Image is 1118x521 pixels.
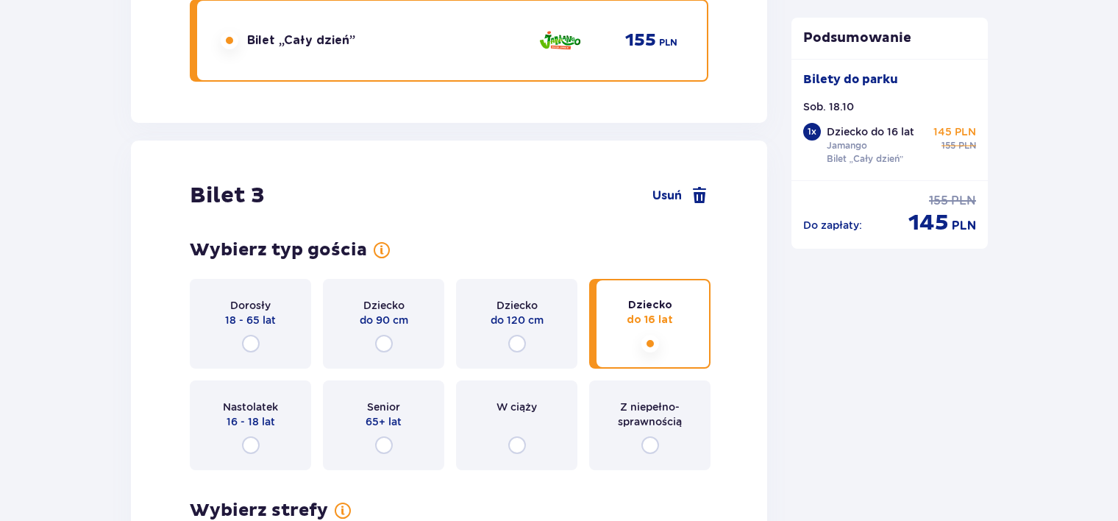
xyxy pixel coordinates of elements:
span: do 90 cm [360,313,408,327]
h3: Wybierz typ gościa [190,239,367,261]
span: Z niepełno­sprawnością [602,400,697,429]
span: PLN [958,139,976,152]
span: PLN [952,218,976,234]
span: W ciąży [496,400,537,414]
span: PLN [659,36,677,49]
h2: Bilet 3 [190,182,265,210]
span: do 120 cm [491,313,544,327]
p: Podsumowanie [791,29,989,47]
p: Bilety do parku [803,71,898,88]
span: 145 [908,209,949,237]
p: Bilet „Cały dzień” [827,152,904,166]
span: 155 [941,139,955,152]
p: Dziecko do 16 lat [827,124,914,139]
span: Senior [367,400,400,414]
span: Dorosły [230,298,271,313]
p: Jamango [827,139,867,152]
p: 145 PLN [933,124,976,139]
span: Bilet „Cały dzień” [247,32,355,49]
span: Dziecko [363,298,405,313]
span: Nastolatek [223,400,278,414]
span: Dziecko [496,298,538,313]
p: Sob. 18.10 [803,99,854,114]
a: Usuń [652,187,708,205]
span: Usuń [652,188,682,204]
span: PLN [951,193,976,209]
span: 155 [929,193,948,209]
span: 16 - 18 lat [227,414,275,429]
p: Do zapłaty : [803,218,862,233]
span: 155 [625,29,656,52]
span: 18 - 65 lat [225,313,276,327]
span: 65+ lat [366,414,402,429]
span: Dziecko [628,298,672,313]
span: do 16 lat [627,313,673,327]
div: 1 x [803,123,821,141]
img: Jamango [538,25,582,56]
